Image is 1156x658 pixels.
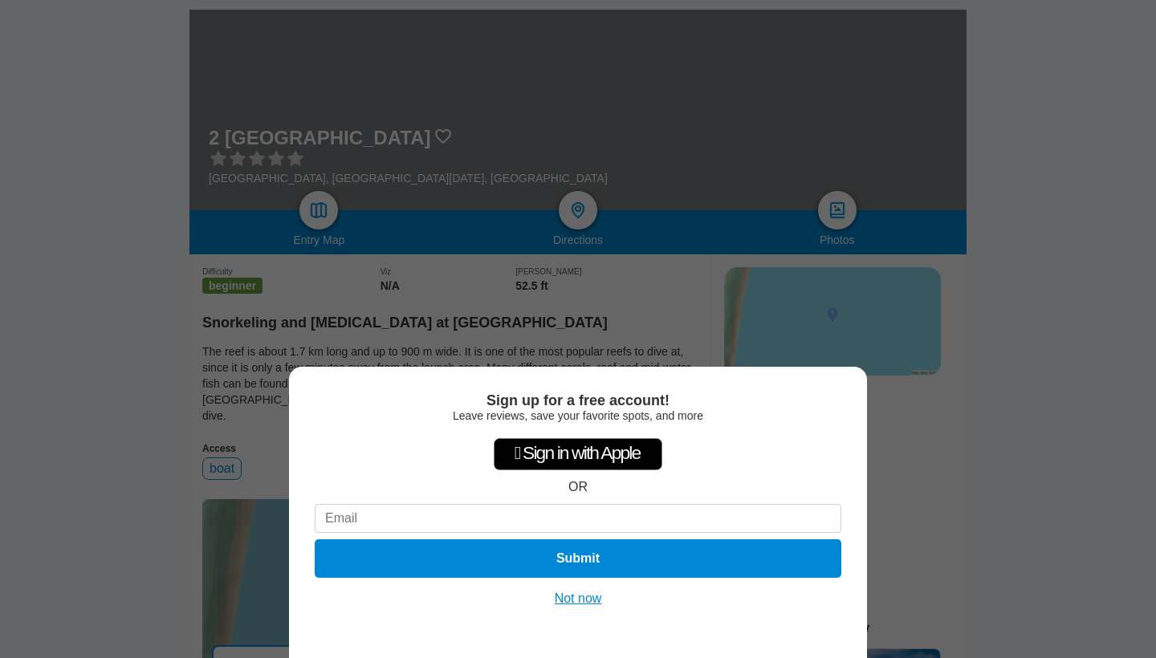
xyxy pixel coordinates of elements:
div: OR [568,480,588,494]
div: Sign up for a free account! [315,392,841,409]
div: Leave reviews, save your favorite spots, and more [315,409,841,422]
input: Email [315,504,841,533]
button: Not now [550,591,607,607]
div: Sign in with Apple [494,438,662,470]
button: Submit [315,539,841,578]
